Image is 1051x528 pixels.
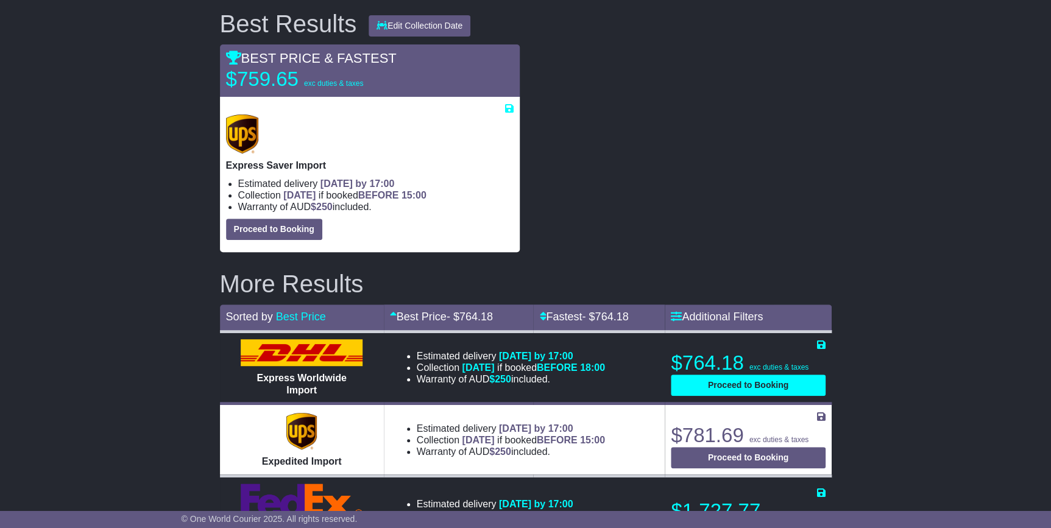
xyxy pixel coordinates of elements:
[226,219,322,240] button: Proceed to Booking
[402,190,426,200] span: 15:00
[671,447,825,468] button: Proceed to Booking
[749,363,809,371] span: exc duties & taxes
[489,446,511,457] span: $
[417,350,605,362] li: Estimated delivery
[238,201,514,213] li: Warranty of AUD included.
[671,311,763,323] a: Additional Filters
[316,202,333,212] span: 250
[499,351,573,361] span: [DATE] by 17:00
[304,79,363,88] span: exc duties & taxes
[417,498,573,510] li: Estimated delivery
[462,435,494,445] span: [DATE]
[462,362,494,373] span: [DATE]
[417,423,605,434] li: Estimated delivery
[320,178,395,189] span: [DATE] by 17:00
[241,484,363,518] img: FedEx Express: International Economy Import
[182,514,358,524] span: © One World Courier 2025. All rights reserved.
[417,446,605,457] li: Warranty of AUD included.
[580,362,605,373] span: 18:00
[462,362,604,373] span: if booked
[417,510,573,521] li: Collection
[462,435,604,445] span: if booked
[459,311,493,323] span: 764.18
[495,446,511,457] span: 250
[226,160,514,171] p: Express Saver Import
[447,311,493,323] span: - $
[537,362,578,373] span: BEFORE
[417,373,605,385] li: Warranty of AUD included.
[262,456,342,466] span: Expedited Import
[257,373,346,395] span: Express Worldwide Import
[671,423,825,448] p: $781.69
[417,362,605,373] li: Collection
[220,270,832,297] h2: More Results
[462,510,534,521] span: Next Day Pickup
[749,435,809,444] span: exc duties & taxes
[238,178,514,189] li: Estimated delivery
[417,434,605,446] li: Collection
[671,351,825,375] p: $764.18
[390,311,493,323] a: Best Price- $764.18
[671,375,825,396] button: Proceed to Booking
[226,51,397,66] span: BEST PRICE & FASTEST
[286,413,317,449] img: UPS (new): Expedited Import
[214,10,363,37] div: Best Results
[358,190,399,200] span: BEFORE
[539,311,628,323] a: Fastest- $764.18
[226,311,273,323] span: Sorted by
[276,311,326,323] a: Best Price
[499,499,573,509] span: [DATE] by 17:00
[537,435,578,445] span: BEFORE
[369,15,470,37] button: Edit Collection Date
[238,189,514,201] li: Collection
[226,114,259,153] img: UPS (new): Express Saver Import
[595,311,628,323] span: 764.18
[311,202,333,212] span: $
[580,435,605,445] span: 15:00
[241,339,363,366] img: DHL: Express Worldwide Import
[283,190,316,200] span: [DATE]
[495,374,511,384] span: 250
[283,190,426,200] span: if booked
[671,499,825,523] p: $1,727.77
[499,423,573,434] span: [DATE] by 17:00
[226,67,378,91] p: $759.65
[582,311,628,323] span: - $
[489,374,511,384] span: $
